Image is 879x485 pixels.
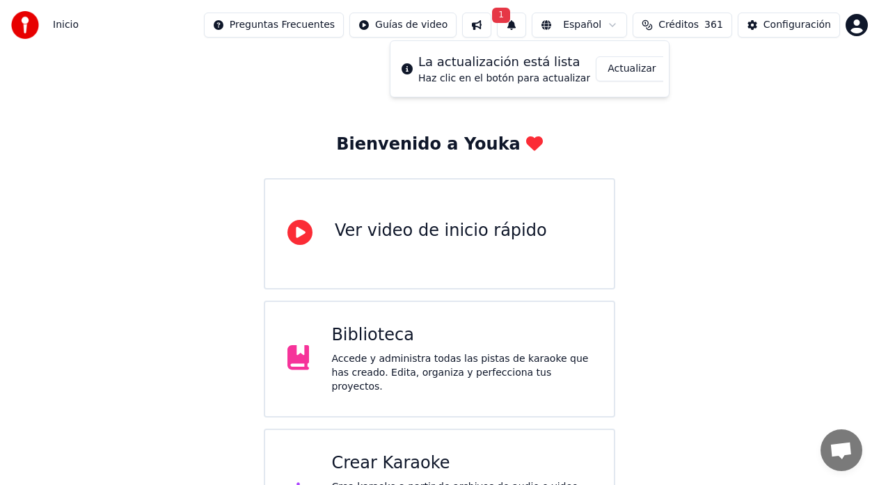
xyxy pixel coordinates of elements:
[704,18,723,32] span: 361
[418,72,590,86] div: Haz clic en el botón para actualizar
[331,452,592,475] div: Crear Karaoke
[821,429,862,471] div: Chat abierto
[331,352,592,394] div: Accede y administra todas las pistas de karaoke que has creado. Edita, organiza y perfecciona tus...
[331,324,592,347] div: Biblioteca
[763,18,831,32] div: Configuración
[658,18,699,32] span: Créditos
[596,56,667,81] button: Actualizar
[53,18,79,32] nav: breadcrumb
[492,8,510,23] span: 1
[633,13,732,38] button: Créditos361
[349,13,457,38] button: Guías de video
[418,52,590,72] div: La actualización está lista
[204,13,344,38] button: Preguntas Frecuentes
[53,18,79,32] span: Inicio
[738,13,840,38] button: Configuración
[336,134,543,156] div: Bienvenido a Youka
[11,11,39,39] img: youka
[497,13,526,38] button: 1
[335,220,547,242] div: Ver video de inicio rápido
